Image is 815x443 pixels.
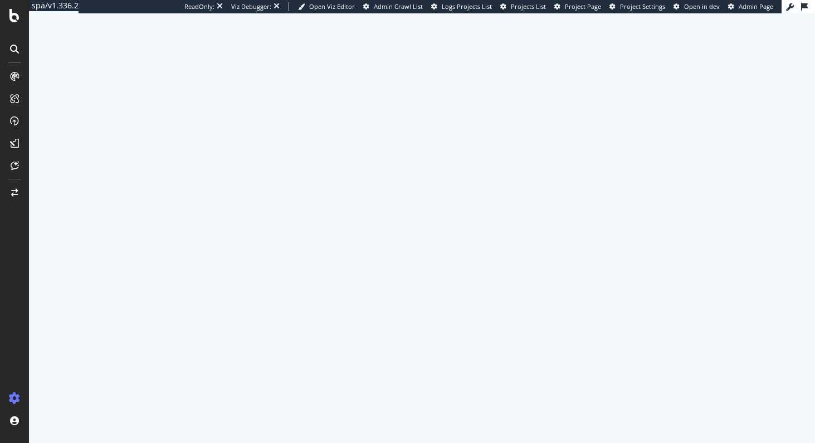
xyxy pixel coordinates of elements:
[500,2,546,11] a: Projects List
[674,2,720,11] a: Open in dev
[298,2,355,11] a: Open Viz Editor
[565,2,601,11] span: Project Page
[554,2,601,11] a: Project Page
[684,2,720,11] span: Open in dev
[184,2,214,11] div: ReadOnly:
[739,2,773,11] span: Admin Page
[431,2,492,11] a: Logs Projects List
[511,2,546,11] span: Projects List
[609,2,665,11] a: Project Settings
[620,2,665,11] span: Project Settings
[442,2,492,11] span: Logs Projects List
[231,2,271,11] div: Viz Debugger:
[363,2,423,11] a: Admin Crawl List
[374,2,423,11] span: Admin Crawl List
[309,2,355,11] span: Open Viz Editor
[728,2,773,11] a: Admin Page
